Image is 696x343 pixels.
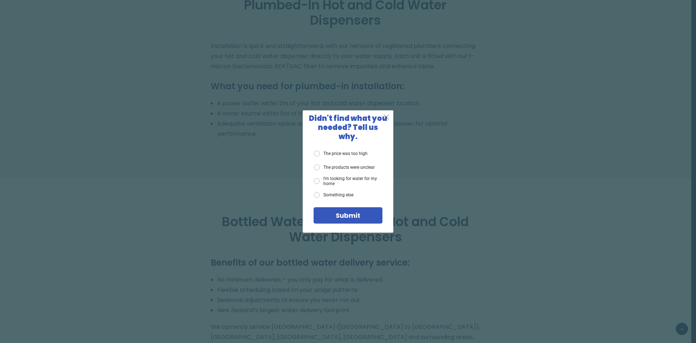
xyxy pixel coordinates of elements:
[314,192,353,198] label: Something else
[383,113,390,122] span: X
[314,176,382,187] label: I'm looking for water for my home
[314,151,368,156] label: The price was too high
[314,164,375,170] label: The products were unclear
[336,211,360,220] span: Submit
[309,113,387,142] span: Didn't find what you needed? Tell us why.
[648,295,686,333] iframe: Chatbot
